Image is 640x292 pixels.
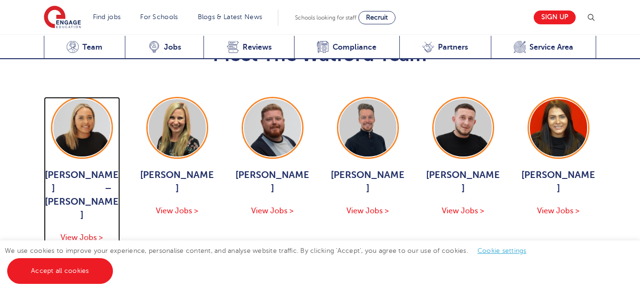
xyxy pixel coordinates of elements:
img: Craig Manley [339,99,396,156]
img: Lenny Farhall [435,99,492,162]
a: [PERSON_NAME] – [PERSON_NAME] View Jobs > [44,97,120,244]
a: Accept all cookies [7,258,113,284]
a: Partners [399,36,491,59]
a: [PERSON_NAME] View Jobs > [520,97,597,217]
img: Elisha Grillo [530,99,587,161]
img: Bridget Hicks [149,99,206,156]
span: View Jobs > [346,207,389,215]
a: [PERSON_NAME] View Jobs > [330,97,406,217]
a: [PERSON_NAME] View Jobs > [425,97,501,217]
span: View Jobs > [442,207,484,215]
span: Service Area [529,42,573,52]
span: View Jobs > [156,207,198,215]
a: Cookie settings [477,247,527,254]
a: Blogs & Latest News [198,13,263,21]
span: View Jobs > [61,233,103,242]
span: [PERSON_NAME] [139,168,215,195]
a: Recruit [358,11,396,24]
span: [PERSON_NAME] – [PERSON_NAME] [44,168,120,222]
span: Schools looking for staff [295,14,356,21]
img: Engage Education [44,6,81,30]
a: Find jobs [93,13,121,21]
span: View Jobs > [537,207,579,215]
span: Reviews [243,42,272,52]
span: Team [82,42,102,52]
span: [PERSON_NAME] [425,168,501,195]
img: Charlie Muir [244,99,301,156]
span: Recruit [366,14,388,21]
a: For Schools [140,13,178,21]
a: Compliance [294,36,399,59]
a: Sign up [534,10,576,24]
span: Partners [438,42,468,52]
a: Jobs [125,36,203,59]
span: [PERSON_NAME] [234,168,311,195]
span: [PERSON_NAME] [520,168,597,195]
span: Jobs [164,42,181,52]
a: Reviews [203,36,294,59]
img: Hadleigh Thomas – Moore [53,99,111,156]
span: View Jobs > [251,207,294,215]
span: Compliance [333,42,376,52]
span: We use cookies to improve your experience, personalise content, and analyse website traffic. By c... [5,247,536,274]
a: Team [44,36,125,59]
span: [PERSON_NAME] [330,168,406,195]
a: Service Area [491,36,597,59]
a: [PERSON_NAME] View Jobs > [139,97,215,217]
a: [PERSON_NAME] View Jobs > [234,97,311,217]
